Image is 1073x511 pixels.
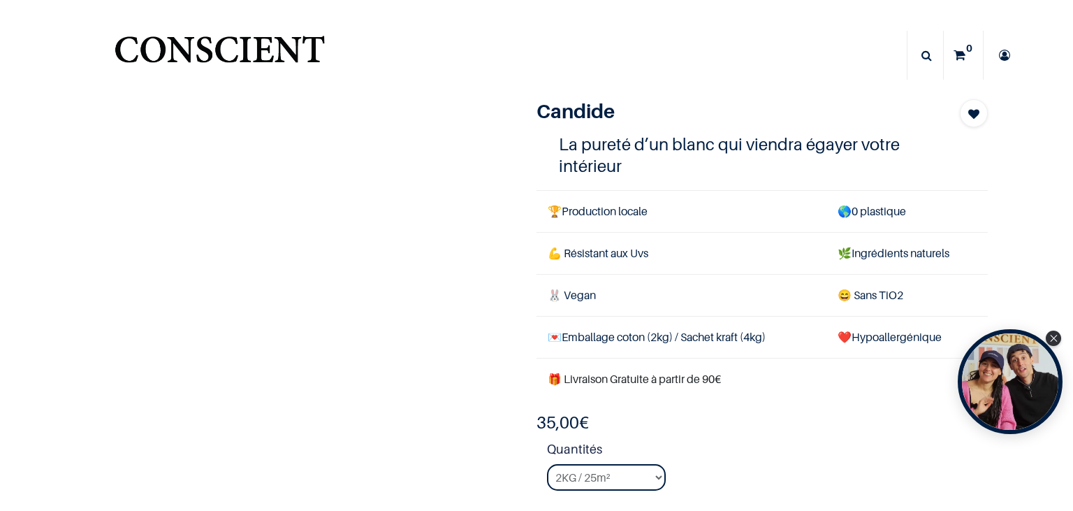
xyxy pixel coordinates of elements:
[960,99,988,127] button: Add to wishlist
[547,440,988,464] strong: Quantités
[838,246,852,260] span: 🌿
[958,329,1063,434] div: Tolstoy bubble widget
[112,28,328,83] img: Conscient
[1001,421,1067,487] iframe: Tidio Chat
[826,274,988,316] td: ans TiO2
[968,106,979,122] span: Add to wishlist
[536,190,826,232] td: Production locale
[838,288,860,302] span: 😄 S
[548,372,721,386] font: 🎁 Livraison Gratuite à partir de 90€
[536,412,589,433] b: €
[112,28,328,83] a: Logo of Conscient
[963,41,976,55] sup: 0
[944,31,983,80] a: 0
[548,288,596,302] span: 🐰 Vegan
[958,329,1063,434] div: Open Tolstoy widget
[536,317,826,359] td: Emballage coton (2kg) / Sachet kraft (4kg)
[958,329,1063,434] div: Open Tolstoy
[559,134,965,177] h4: La pureté d’un blanc qui viendra égayer votre intérieur
[838,204,852,218] span: 🌎
[548,204,562,218] span: 🏆
[1046,331,1061,346] div: Close Tolstoy widget
[548,246,648,260] span: 💪 Résistant aux Uvs
[826,232,988,274] td: Ingrédients naturels
[826,317,988,359] td: ❤️Hypoallergénique
[536,412,579,433] span: 35,00
[548,330,562,344] span: 💌
[826,190,988,232] td: 0 plastique
[536,99,920,123] h1: Candide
